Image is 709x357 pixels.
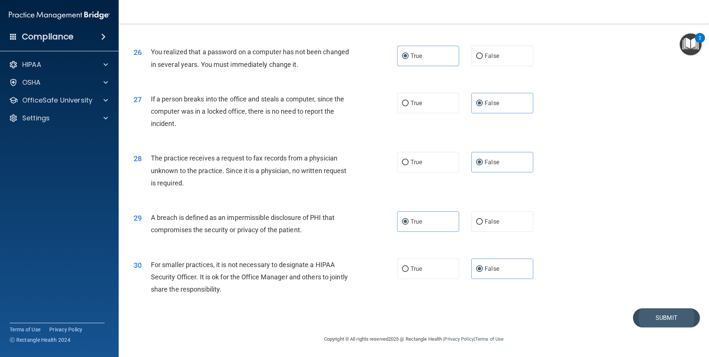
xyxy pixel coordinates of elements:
[402,53,409,59] input: True
[485,100,499,107] span: False
[485,218,499,225] span: False
[476,53,483,59] input: False
[475,336,504,342] a: Terms of Use
[22,96,92,105] p: OfficeSafe University
[402,160,409,165] input: True
[402,266,409,272] input: True
[680,33,702,55] button: Open Resource Center, 2 new notifications
[410,52,422,59] span: True
[133,95,142,104] span: 27
[10,336,70,344] span: Ⓒ Rectangle Health 2024
[633,308,700,327] button: Submit
[22,114,50,123] p: Settings
[476,101,483,106] input: False
[485,159,499,166] span: False
[151,261,348,293] span: For smaller practices, it is not necessary to designate a HIPAA Security Officer. It is ok for th...
[410,159,422,166] span: True
[485,52,499,59] span: False
[699,38,701,48] div: 2
[10,326,40,333] a: Terms of Use
[133,48,142,57] span: 26
[9,8,110,23] img: PMB logo
[485,265,499,272] span: False
[133,261,142,270] span: 30
[9,60,108,69] a: HIPAA
[151,214,334,234] span: A breach is defined as an impermissible disclosure of PHI that compromises the security or privac...
[9,96,108,105] a: OfficeSafe University
[410,265,422,272] span: True
[402,101,409,106] input: True
[476,219,483,225] input: False
[9,78,108,87] a: OSHA
[476,160,483,165] input: False
[476,266,483,272] input: False
[49,326,83,333] a: Privacy Policy
[22,32,73,42] h4: Compliance
[22,78,41,87] p: OSHA
[151,48,349,68] span: You realized that a password on a computer has not been changed in several years. You must immedi...
[151,95,344,127] span: If a person breaks into the office and steals a computer, since the computer was in a locked offi...
[410,218,422,225] span: True
[133,154,142,163] span: 28
[410,100,422,107] span: True
[133,214,142,223] span: 29
[278,327,549,351] div: Copyright © All rights reserved 2025 @ Rectangle Health | |
[402,219,409,225] input: True
[151,154,347,186] span: The practice receives a request to fax records from a physician unknown to the practice. Since it...
[444,336,474,342] a: Privacy Policy
[9,114,108,123] a: Settings
[22,60,41,69] p: HIPAA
